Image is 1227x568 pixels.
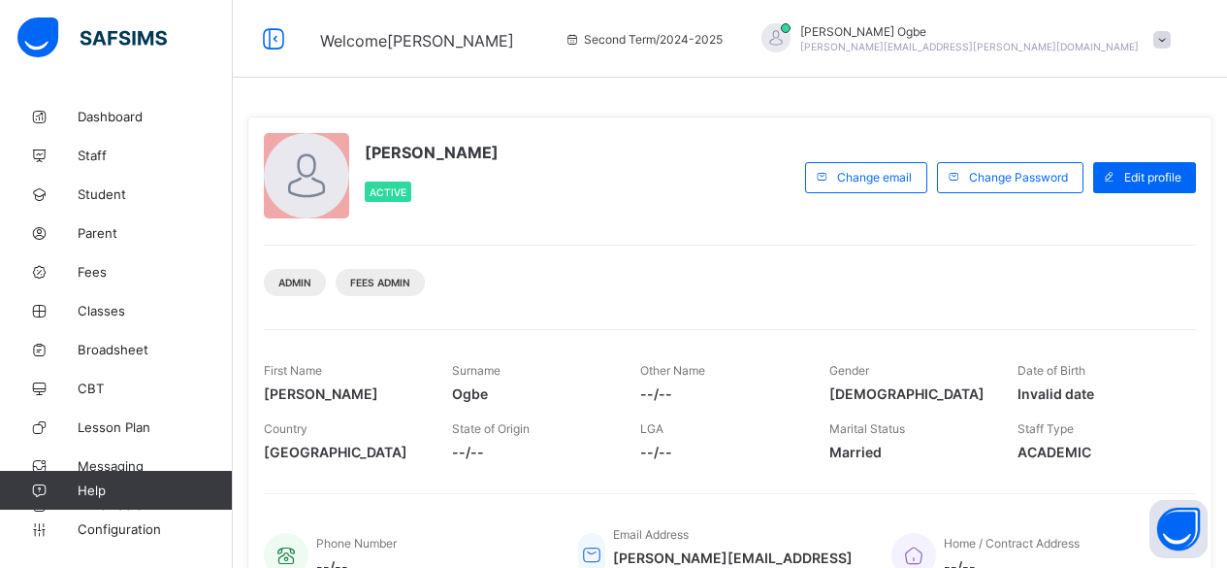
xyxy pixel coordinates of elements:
span: [PERSON_NAME] Ogbe [800,24,1139,39]
span: session/term information [565,32,723,47]
span: Staff Type [1017,421,1074,436]
span: Fees Admin [350,277,410,288]
span: Staff [78,148,233,163]
span: Lesson Plan [78,419,233,435]
span: Active [370,186,406,198]
span: Dashboard [78,109,233,124]
span: Home / Contract Address [944,536,1080,551]
span: [PERSON_NAME] [365,143,499,162]
span: Other Name [640,363,705,378]
span: Country [264,421,307,436]
span: Messaging [78,458,233,474]
span: Date of Birth [1017,363,1085,378]
span: [DEMOGRAPHIC_DATA] [829,385,988,402]
button: Open asap [1149,500,1208,558]
span: [PERSON_NAME] [264,385,423,402]
span: Student [78,186,233,202]
span: Email Address [613,527,689,542]
span: Help [78,483,232,498]
span: LGA [640,421,663,436]
span: Fees [78,264,233,280]
img: safsims [17,17,167,58]
span: Welcome [PERSON_NAME] [320,31,514,50]
span: Broadsheet [78,342,233,357]
span: First Name [264,363,322,378]
span: Edit profile [1124,170,1181,184]
span: Ogbe [452,385,611,402]
span: --/-- [640,444,799,460]
span: Married [829,444,988,460]
span: Marital Status [829,421,905,436]
span: Classes [78,303,233,318]
span: Change Password [969,170,1068,184]
span: Invalid date [1017,385,1177,402]
span: [GEOGRAPHIC_DATA] [264,444,423,460]
span: [PERSON_NAME][EMAIL_ADDRESS][PERSON_NAME][DOMAIN_NAME] [800,41,1139,52]
span: CBT [78,381,233,396]
span: --/-- [640,385,799,402]
span: ACADEMIC [1017,444,1177,460]
span: Phone Number [316,536,397,551]
span: Gender [829,363,869,378]
span: Surname [452,363,500,378]
span: State of Origin [452,421,530,436]
div: CedricOgbe [742,23,1180,55]
span: --/-- [452,444,611,460]
span: Change email [837,170,912,184]
span: Parent [78,225,233,241]
span: Configuration [78,521,232,537]
span: Admin [278,277,311,288]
